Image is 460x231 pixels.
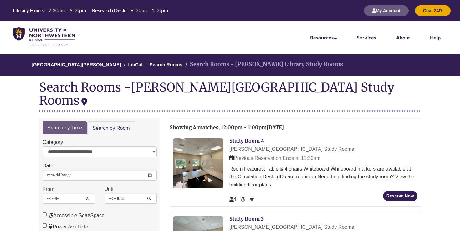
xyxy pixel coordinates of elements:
[49,7,86,13] span: 7:30am – 6:00pm
[128,62,143,67] a: LibCal
[250,197,254,202] span: Power Available
[39,81,421,111] div: Search Rooms -
[184,60,343,69] li: Search Rooms - [PERSON_NAME] Library Study Rooms
[43,212,47,216] input: Accessible Seat/Space
[43,185,54,193] label: From
[383,191,417,201] button: Reserve Now
[43,212,105,220] label: Accessible Seat/Space
[10,7,46,14] th: Library Hours:
[89,7,128,14] th: Research Desk:
[218,124,284,130] span: , 12:00pm - 1:00pm[DATE]
[150,62,182,67] a: Search Rooms
[241,197,247,202] span: Accessible Seat/Space
[39,80,394,108] div: [PERSON_NAME][GEOGRAPHIC_DATA] Study Rooms
[364,8,409,13] a: My Account
[229,216,264,222] a: Study Room 3
[229,155,320,161] span: Previous Reservation Ends at 11:30am
[87,121,135,135] a: Search by Room
[173,138,223,188] img: Study Room 4
[415,8,451,13] a: Chat 24/7
[170,125,421,130] h2: Showing 4 matches
[430,34,441,40] a: Help
[310,34,337,40] a: Resources
[39,54,421,76] nav: Breadcrumb
[364,5,409,16] button: My Account
[13,27,75,47] img: UNWSP Library Logo
[229,138,264,144] a: Study Room 4
[229,197,237,202] span: The capacity of this space
[43,223,88,231] label: Power Available
[43,223,47,228] input: Power Available
[229,145,417,153] div: [PERSON_NAME][GEOGRAPHIC_DATA] Study Rooms
[43,121,87,135] a: Search by Time
[415,5,451,16] button: Chat 24/7
[396,34,410,40] a: About
[10,7,170,14] a: Hours Today
[357,34,376,40] a: Services
[105,185,115,193] label: Until
[32,62,121,67] a: [GEOGRAPHIC_DATA][PERSON_NAME]
[130,7,168,13] span: 9:00am – 1:00pm
[43,162,53,170] label: Date
[229,165,417,189] div: Room Features: Table & 4 chairs Whiteboard Whiteboard markers are available at the Circulation De...
[43,138,63,146] label: Category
